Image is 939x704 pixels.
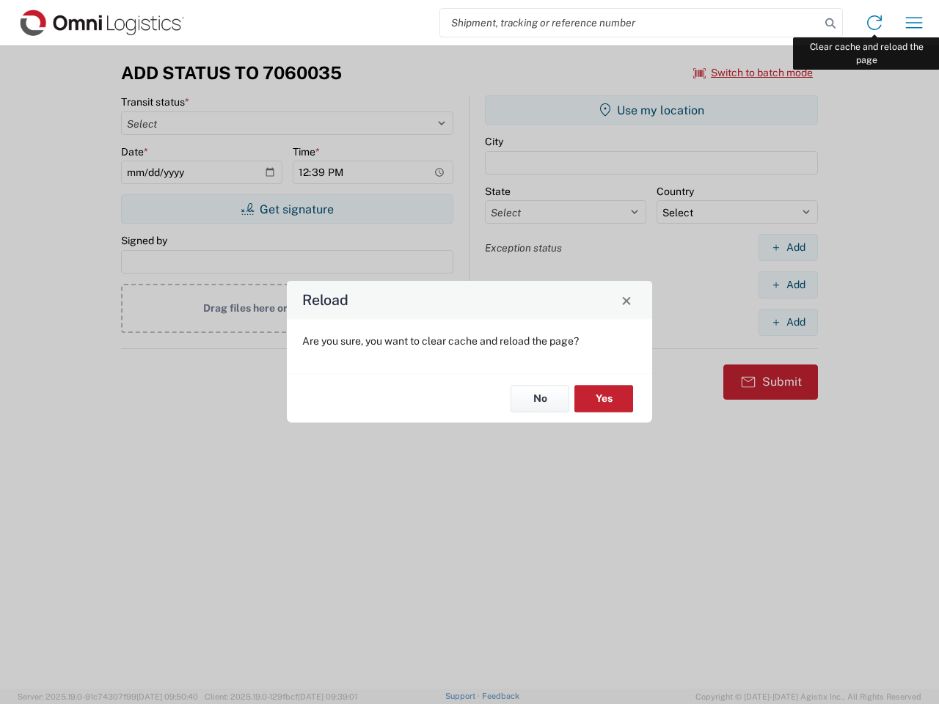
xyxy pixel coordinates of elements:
button: Yes [574,385,633,412]
h4: Reload [302,290,348,311]
p: Are you sure, you want to clear cache and reload the page? [302,334,637,348]
button: Close [616,290,637,310]
button: No [511,385,569,412]
input: Shipment, tracking or reference number [440,9,820,37]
